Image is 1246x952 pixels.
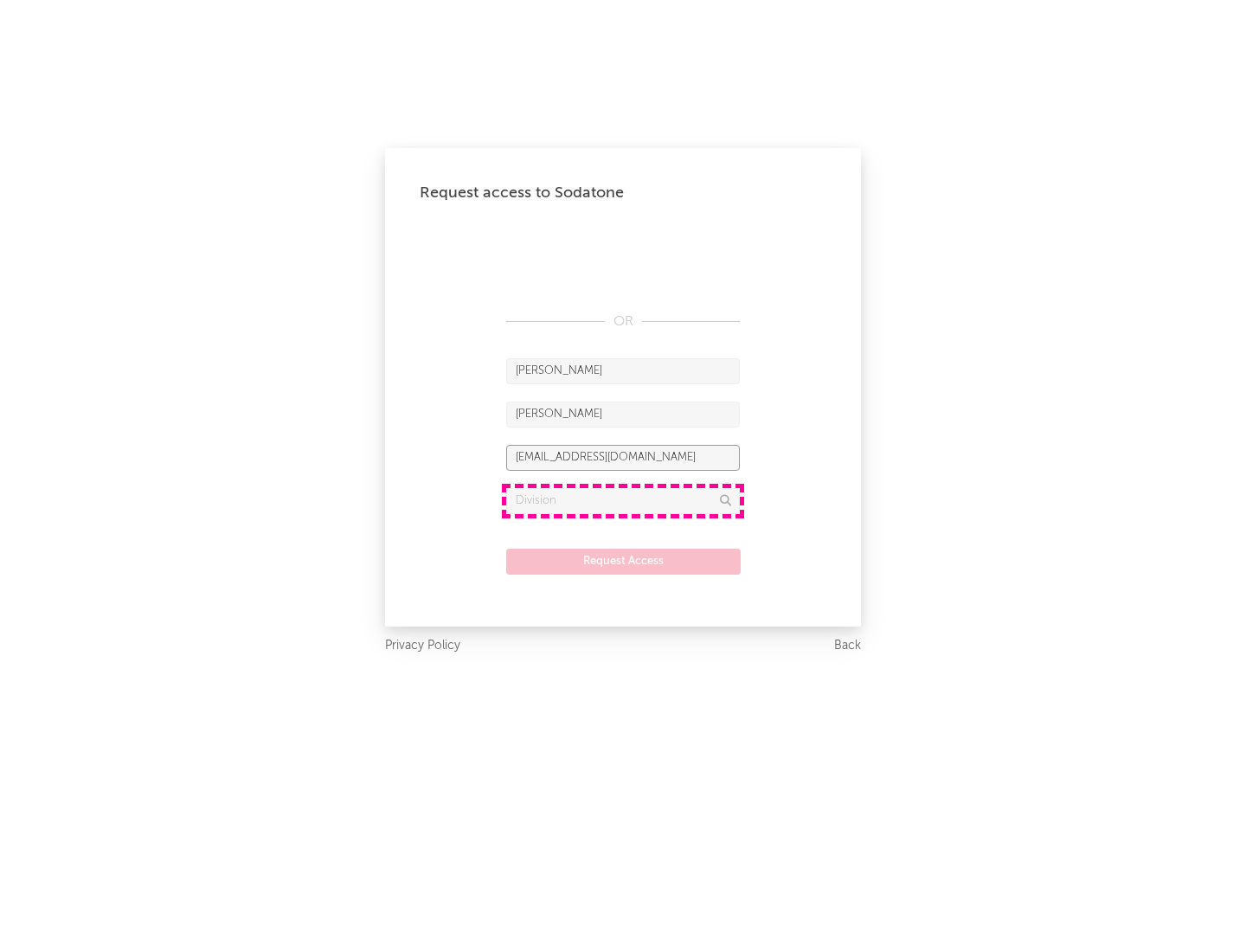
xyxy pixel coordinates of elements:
[506,312,740,332] div: OR
[420,183,826,203] div: Request access to Sodatone
[506,488,740,514] input: Division
[506,358,740,384] input: First Name
[834,635,861,657] a: Back
[506,549,741,575] button: Request Access
[506,445,740,471] input: Email
[385,635,460,657] a: Privacy Policy
[506,402,740,428] input: Last Name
